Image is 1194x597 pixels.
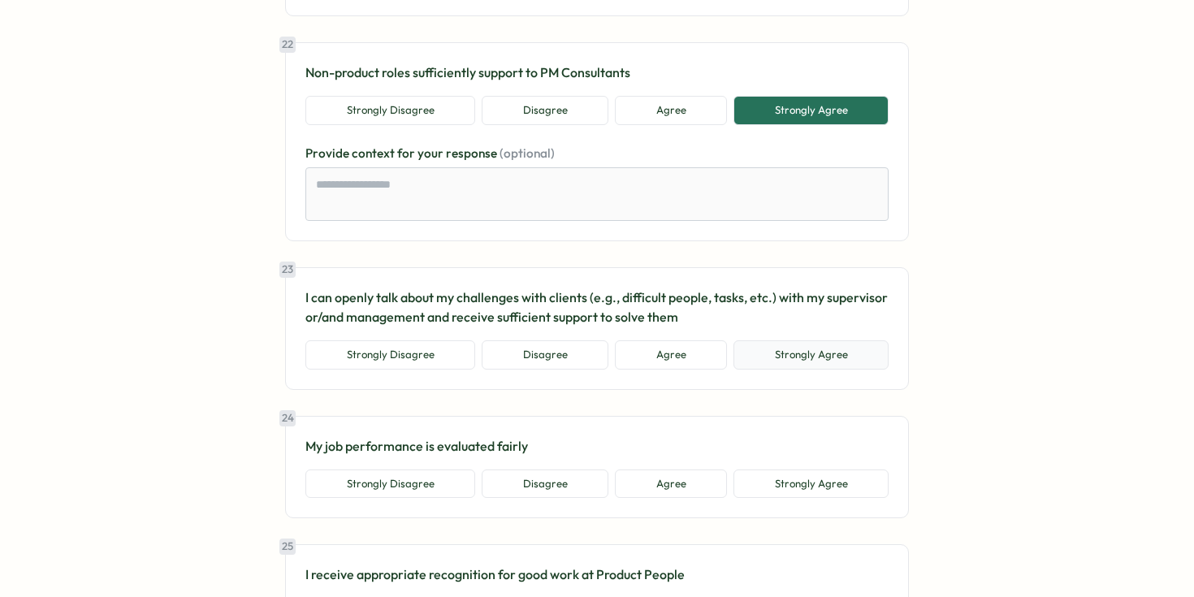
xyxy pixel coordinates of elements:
p: My job performance is evaluated fairly [305,436,889,456]
span: (optional) [500,145,555,161]
span: response [446,145,500,161]
div: 23 [279,262,296,278]
div: 22 [279,37,296,53]
span: context [352,145,397,161]
button: Strongly Disagree [305,96,475,125]
button: Strongly Disagree [305,469,475,499]
div: 25 [279,539,296,555]
button: Strongly Agree [733,340,889,370]
span: your [417,145,446,161]
span: for [397,145,417,161]
button: Strongly Disagree [305,340,475,370]
button: Strongly Agree [733,96,889,125]
p: I can openly talk about my challenges with clients (e.g., difficult people, tasks, etc.) with my ... [305,288,889,328]
div: 24 [279,410,296,426]
button: Disagree [482,96,608,125]
button: Agree [615,469,727,499]
span: Provide [305,145,352,161]
button: Strongly Agree [733,469,889,499]
p: Non-product roles sufficiently support to PM Consultants [305,63,889,83]
button: Agree [615,96,727,125]
button: Agree [615,340,727,370]
p: I receive appropriate recognition for good work at Product People [305,565,889,585]
button: Disagree [482,469,608,499]
button: Disagree [482,340,608,370]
